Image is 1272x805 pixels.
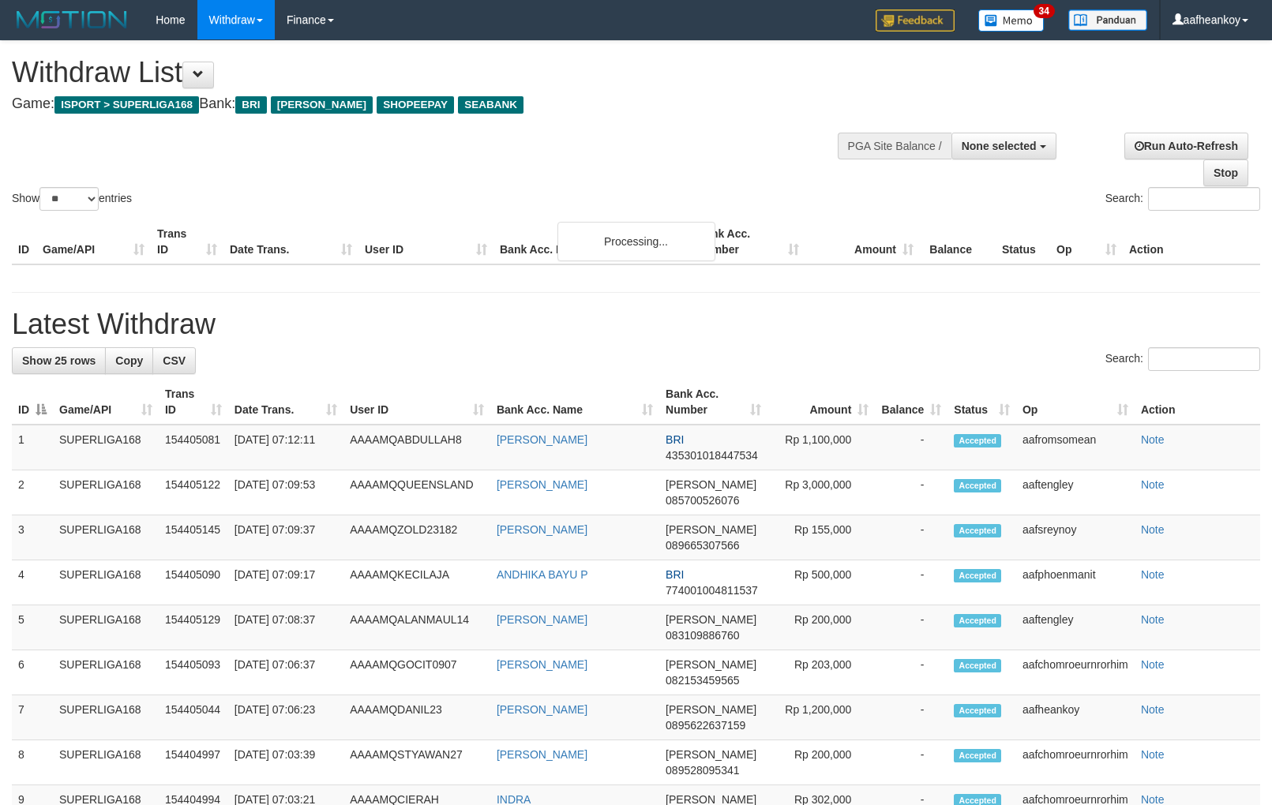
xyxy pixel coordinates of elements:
td: SUPERLIGA168 [53,560,159,605]
a: Note [1141,478,1165,491]
td: aafphoenmanit [1016,560,1135,605]
td: Rp 200,000 [767,740,876,785]
td: Rp 3,000,000 [767,470,876,515]
td: 4 [12,560,53,605]
span: Accepted [954,434,1001,447]
th: Trans ID: activate to sort column ascending [159,380,228,425]
a: Note [1141,568,1165,581]
span: Copy 435301018447534 to clipboard [666,449,758,462]
td: 5 [12,605,53,650]
td: AAAAMQGOCIT0907 [343,650,490,695]
button: None selected [951,133,1056,159]
img: Feedback.jpg [876,9,955,32]
th: Bank Acc. Name [493,219,691,264]
input: Search: [1148,187,1260,211]
a: Note [1141,523,1165,536]
span: [PERSON_NAME] [271,96,373,114]
span: [PERSON_NAME] [666,613,756,626]
td: Rp 1,200,000 [767,695,876,740]
td: [DATE] 07:09:37 [228,515,343,560]
h1: Latest Withdraw [12,309,1260,340]
th: Amount [805,219,920,264]
td: 2 [12,470,53,515]
td: AAAAMQABDULLAH8 [343,425,490,470]
td: aafsreynoy [1016,515,1135,560]
td: Rp 155,000 [767,515,876,560]
td: 154405145 [159,515,228,560]
img: Button%20Memo.svg [978,9,1045,32]
th: Action [1123,219,1260,264]
td: aafchomroeurnrorhim [1016,740,1135,785]
span: Accepted [954,704,1001,717]
td: AAAAMQALANMAUL14 [343,605,490,650]
span: Copy 083109886760 to clipboard [666,629,739,642]
th: User ID: activate to sort column ascending [343,380,490,425]
span: Copy 089528095341 to clipboard [666,764,739,777]
td: [DATE] 07:08:37 [228,605,343,650]
a: Note [1141,748,1165,761]
span: Copy 0895622637159 to clipboard [666,719,745,732]
td: 8 [12,740,53,785]
td: SUPERLIGA168 [53,515,159,560]
a: [PERSON_NAME] [497,658,587,671]
td: SUPERLIGA168 [53,605,159,650]
span: Accepted [954,659,1001,672]
td: aafheankoy [1016,695,1135,740]
th: Game/API: activate to sort column ascending [53,380,159,425]
td: aaftengley [1016,470,1135,515]
a: Run Auto-Refresh [1124,133,1248,159]
a: Note [1141,658,1165,671]
select: Showentries [39,187,99,211]
span: Copy 085700526076 to clipboard [666,494,739,507]
a: Note [1141,613,1165,626]
a: [PERSON_NAME] [497,478,587,491]
td: [DATE] 07:09:53 [228,470,343,515]
td: 154405044 [159,695,228,740]
td: AAAAMQSTYAWAN27 [343,740,490,785]
span: Copy 089665307566 to clipboard [666,539,739,552]
span: Copy [115,354,143,367]
td: Rp 1,100,000 [767,425,876,470]
td: [DATE] 07:06:37 [228,650,343,695]
td: 3 [12,515,53,560]
td: AAAAMQKECILAJA [343,560,490,605]
label: Search: [1105,347,1260,371]
td: 154405122 [159,470,228,515]
td: aaftengley [1016,605,1135,650]
th: Amount: activate to sort column ascending [767,380,876,425]
span: Accepted [954,524,1001,537]
label: Show entries [12,187,132,211]
td: - [875,425,947,470]
td: [DATE] 07:09:17 [228,560,343,605]
input: Search: [1148,347,1260,371]
th: Date Trans.: activate to sort column ascending [228,380,343,425]
a: Copy [105,347,153,374]
td: Rp 500,000 [767,560,876,605]
a: Stop [1203,159,1248,186]
div: PGA Site Balance / [838,133,951,159]
td: 1 [12,425,53,470]
td: Rp 200,000 [767,605,876,650]
span: [PERSON_NAME] [666,703,756,716]
label: Search: [1105,187,1260,211]
th: Action [1135,380,1260,425]
td: - [875,740,947,785]
span: 34 [1034,4,1055,18]
td: Rp 203,000 [767,650,876,695]
a: [PERSON_NAME] [497,523,587,536]
a: CSV [152,347,196,374]
th: Trans ID [151,219,223,264]
td: - [875,470,947,515]
td: 154405129 [159,605,228,650]
td: AAAAMQQUEENSLAND [343,470,490,515]
a: Note [1141,433,1165,446]
span: None selected [962,140,1037,152]
th: Bank Acc. Name: activate to sort column ascending [490,380,659,425]
td: 154405081 [159,425,228,470]
td: 154404997 [159,740,228,785]
span: CSV [163,354,186,367]
td: [DATE] 07:03:39 [228,740,343,785]
span: ISPORT > SUPERLIGA168 [54,96,199,114]
td: SUPERLIGA168 [53,740,159,785]
span: Copy 774001004811537 to clipboard [666,584,758,597]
